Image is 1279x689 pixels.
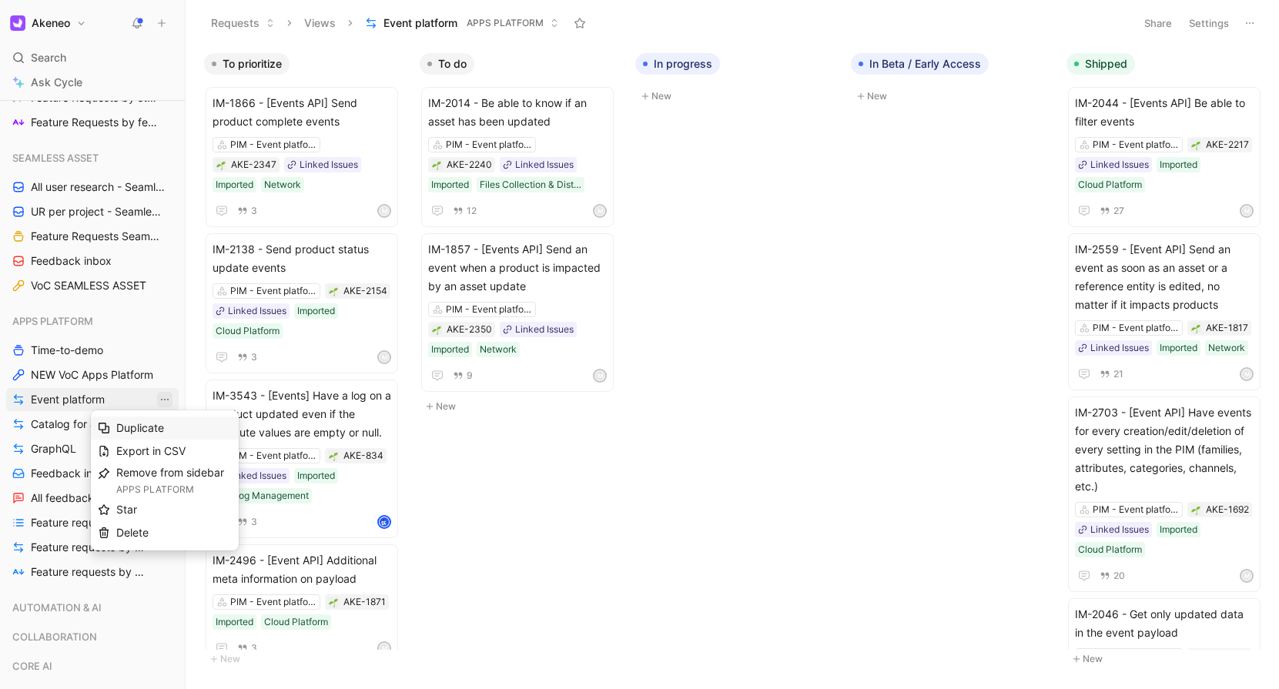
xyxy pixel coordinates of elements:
[116,526,149,539] span: Delete
[116,421,164,434] span: Duplicate
[116,444,186,457] span: Export in CSV
[116,482,232,497] div: APPS PLATFORM
[116,463,232,497] div: Remove from sidebar
[116,503,137,516] span: Star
